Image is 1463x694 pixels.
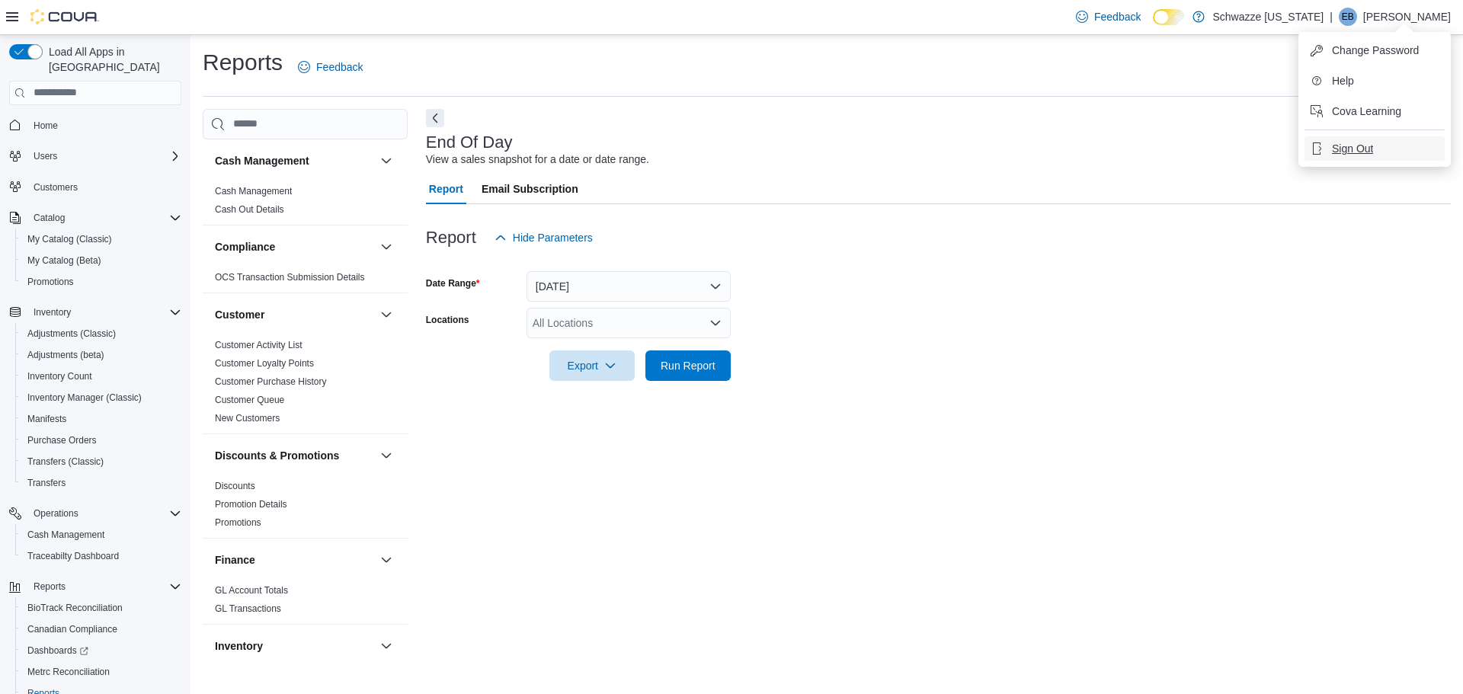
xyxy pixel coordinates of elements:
button: Sign Out [1305,136,1445,161]
span: Metrc Reconciliation [27,666,110,678]
button: Inventory [3,302,187,323]
div: View a sales snapshot for a date or date range. [426,152,649,168]
h3: Cash Management [215,153,309,168]
button: Cash Management [215,153,374,168]
span: Dashboards [27,644,88,657]
button: Run Report [645,350,731,381]
a: Promotions [21,273,80,291]
span: Help [1332,73,1354,88]
a: Metrc Reconciliation [21,663,116,681]
span: BioTrack Reconciliation [21,599,181,617]
div: Finance [203,581,408,624]
span: Adjustments (Classic) [21,325,181,343]
span: Users [34,150,57,162]
button: Open list of options [709,317,722,329]
button: Users [27,147,63,165]
a: Feedback [1070,2,1147,32]
button: Manifests [15,408,187,430]
span: Canadian Compliance [27,623,117,635]
label: Date Range [426,277,480,289]
span: Transfers [27,477,66,489]
span: Transfers (Classic) [27,456,104,468]
button: Catalog [27,209,71,227]
button: Users [3,146,187,167]
button: My Catalog (Beta) [15,250,187,271]
button: Inventory [27,303,77,321]
a: Discounts [215,481,255,491]
button: [DATE] [527,271,731,302]
span: Export [559,350,626,381]
h1: Reports [203,47,283,78]
button: Compliance [377,238,395,256]
span: Customer Activity List [215,339,303,351]
div: Cash Management [203,182,408,225]
button: Change Password [1305,38,1445,62]
h3: Discounts & Promotions [215,448,339,463]
span: GL Transactions [215,603,281,615]
span: Catalog [27,209,181,227]
span: EB [1342,8,1354,26]
a: Promotions [215,517,261,528]
input: Dark Mode [1153,9,1185,25]
h3: Report [426,229,476,247]
button: Cash Management [377,152,395,170]
span: Run Report [661,358,715,373]
span: Traceabilty Dashboard [27,550,119,562]
button: Inventory Manager (Classic) [15,387,187,408]
a: Inventory Manager (Classic) [21,389,148,407]
button: Inventory Count [15,366,187,387]
p: Schwazze [US_STATE] [1212,8,1324,26]
button: Home [3,114,187,136]
a: Cash Management [215,186,292,197]
span: Promotion Details [215,498,287,510]
a: Customers [27,178,84,197]
a: Customer Purchase History [215,376,327,387]
a: Promotion Details [215,499,287,510]
span: Customers [34,181,78,193]
span: Manifests [21,410,181,428]
span: Inventory Count [21,367,181,385]
span: Hide Parameters [513,230,593,245]
button: Hide Parameters [488,222,599,253]
a: GL Transactions [215,603,281,614]
span: Canadian Compliance [21,620,181,638]
button: Cash Management [15,524,187,545]
span: Customer Loyalty Points [215,357,314,369]
button: Next [426,109,444,127]
span: Inventory Manager (Classic) [27,392,142,404]
p: | [1330,8,1333,26]
button: Help [1305,69,1445,93]
button: Customer [215,307,374,322]
span: Adjustments (Classic) [27,328,116,340]
button: Traceabilty Dashboard [15,545,187,567]
div: Customer [203,336,408,433]
span: My Catalog (Classic) [21,230,181,248]
h3: Customer [215,307,264,322]
span: Catalog [34,212,65,224]
span: BioTrack Reconciliation [27,602,123,614]
span: Transfers [21,474,181,492]
span: Discounts [215,480,255,492]
button: Inventory [377,637,395,655]
button: Purchase Orders [15,430,187,451]
label: Locations [426,314,469,326]
button: Cova Learning [1305,99,1445,123]
a: Adjustments (beta) [21,346,110,364]
span: Customer Queue [215,394,284,406]
button: Transfers (Classic) [15,451,187,472]
span: Sign Out [1332,141,1373,156]
button: Inventory [215,638,374,654]
a: OCS Transaction Submission Details [215,272,365,283]
button: Transfers [15,472,187,494]
span: Transfers (Classic) [21,453,181,471]
span: Email Subscription [482,174,578,204]
a: Canadian Compliance [21,620,123,638]
span: Inventory [27,303,181,321]
button: Export [549,350,635,381]
button: Catalog [3,207,187,229]
span: Users [27,147,181,165]
span: Promotions [21,273,181,291]
a: Traceabilty Dashboard [21,547,125,565]
h3: Inventory [215,638,263,654]
button: BioTrack Reconciliation [15,597,187,619]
